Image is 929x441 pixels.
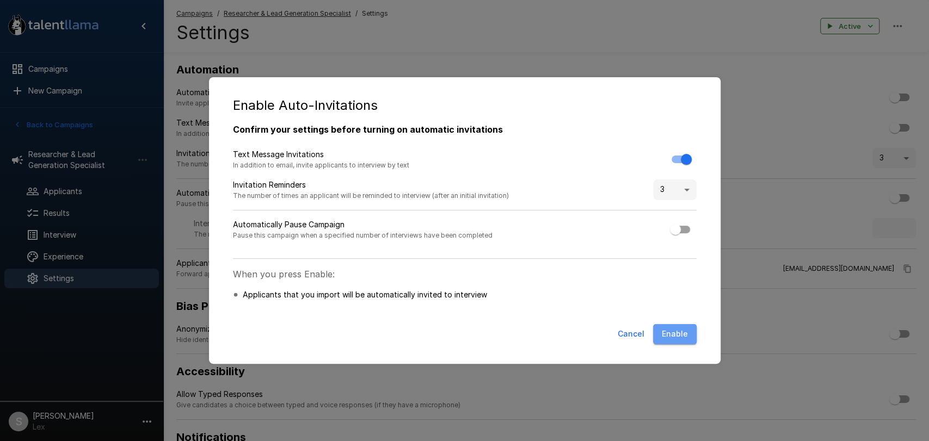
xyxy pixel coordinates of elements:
p: Automatically Pause Campaign [233,219,493,230]
button: Enable [653,324,697,344]
span: Pause this campaign when a specified number of interviews have been completed [233,230,493,241]
p: When you press Enable: [233,268,697,281]
p: Applicants that you import will be automatically invited to interview [243,289,487,300]
p: Invitation Reminders [233,179,509,190]
h2: Enable Auto-Invitations [220,88,710,123]
span: The number of times an applicant will be reminded to interview (after an initial invitation) [233,190,509,201]
p: Text Message Invitations [233,149,409,160]
button: Cancel [613,324,649,344]
b: Confirm your settings before turning on automatic invitations [233,124,503,135]
span: In addition to email, invite applicants to interview by text [233,160,409,171]
div: 3 [653,179,697,200]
